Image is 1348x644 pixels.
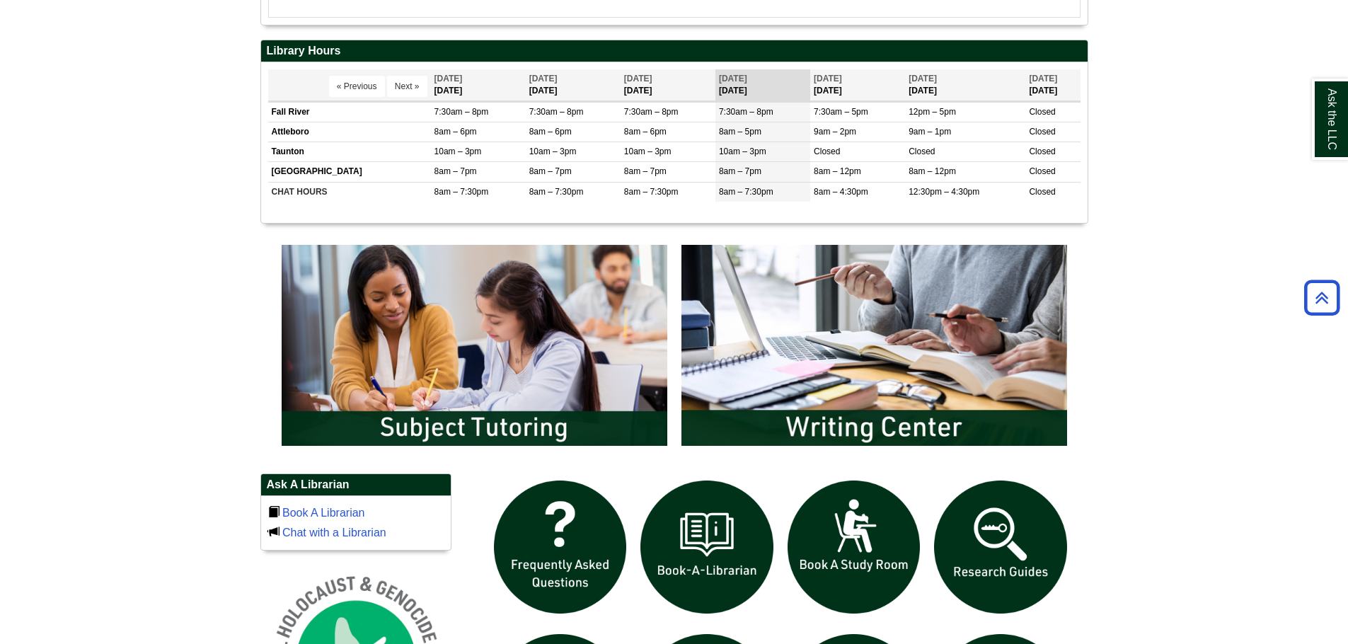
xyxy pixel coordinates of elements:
[633,473,780,621] img: Book a Librarian icon links to book a librarian web page
[329,76,385,97] button: « Previous
[780,473,928,621] img: book a study room icon links to book a study room web page
[434,166,477,176] span: 8am – 7pm
[814,74,842,84] span: [DATE]
[1029,107,1055,117] span: Closed
[434,187,489,197] span: 8am – 7:30pm
[909,127,951,137] span: 9am – 1pm
[261,474,451,496] h2: Ask A Librarian
[268,102,431,122] td: Fall River
[1029,187,1055,197] span: Closed
[487,473,634,621] img: frequently asked questions
[1029,74,1057,84] span: [DATE]
[1299,288,1344,307] a: Back to Top
[282,527,386,539] a: Chat with a Librarian
[434,107,489,117] span: 7:30am – 8pm
[624,166,667,176] span: 8am – 7pm
[282,507,365,519] a: Book A Librarian
[909,166,956,176] span: 8am – 12pm
[1029,166,1055,176] span: Closed
[268,162,431,182] td: [GEOGRAPHIC_DATA]
[529,187,584,197] span: 8am – 7:30pm
[814,187,868,197] span: 8am – 4:30pm
[909,187,979,197] span: 12:30pm – 4:30pm
[814,107,868,117] span: 7:30am – 5pm
[719,127,761,137] span: 8am – 5pm
[268,182,431,202] td: CHAT HOURS
[268,122,431,142] td: Attleboro
[275,238,1074,459] div: slideshow
[624,74,652,84] span: [DATE]
[814,127,856,137] span: 9am – 2pm
[387,76,427,97] button: Next »
[719,74,747,84] span: [DATE]
[719,146,766,156] span: 10am – 3pm
[1025,69,1080,101] th: [DATE]
[1029,146,1055,156] span: Closed
[434,127,477,137] span: 8am – 6pm
[529,127,572,137] span: 8am – 6pm
[927,473,1074,621] img: Research Guides icon links to research guides web page
[909,74,937,84] span: [DATE]
[261,40,1088,62] h2: Library Hours
[431,69,526,101] th: [DATE]
[909,107,956,117] span: 12pm – 5pm
[434,74,463,84] span: [DATE]
[529,166,572,176] span: 8am – 7pm
[434,146,482,156] span: 10am – 3pm
[719,107,773,117] span: 7:30am – 8pm
[624,107,679,117] span: 7:30am – 8pm
[624,146,672,156] span: 10am – 3pm
[810,69,905,101] th: [DATE]
[814,146,840,156] span: Closed
[529,74,558,84] span: [DATE]
[719,187,773,197] span: 8am – 7:30pm
[1029,127,1055,137] span: Closed
[529,146,577,156] span: 10am – 3pm
[526,69,621,101] th: [DATE]
[715,69,810,101] th: [DATE]
[624,127,667,137] span: 8am – 6pm
[814,166,861,176] span: 8am – 12pm
[674,238,1074,453] img: Writing Center Information
[624,187,679,197] span: 8am – 7:30pm
[719,166,761,176] span: 8am – 7pm
[268,142,431,162] td: Taunton
[621,69,715,101] th: [DATE]
[529,107,584,117] span: 7:30am – 8pm
[275,238,674,453] img: Subject Tutoring Information
[909,146,935,156] span: Closed
[905,69,1025,101] th: [DATE]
